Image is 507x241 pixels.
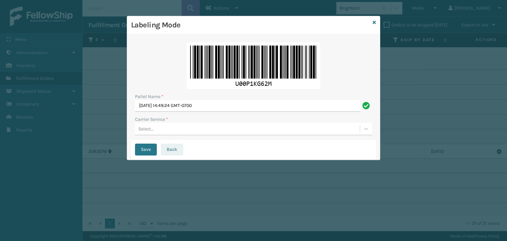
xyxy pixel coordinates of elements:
[135,116,168,123] label: Carrier Service
[135,144,157,155] button: Save
[131,20,370,30] h3: Labeling Mode
[138,125,154,132] div: Select...
[135,93,163,100] label: Pallet Name
[187,42,320,89] img: yN8Zz4AAAAGSURBVAMA9sjXkLSlJXEAAAAASUVORK5CYII=
[161,144,183,155] button: Back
